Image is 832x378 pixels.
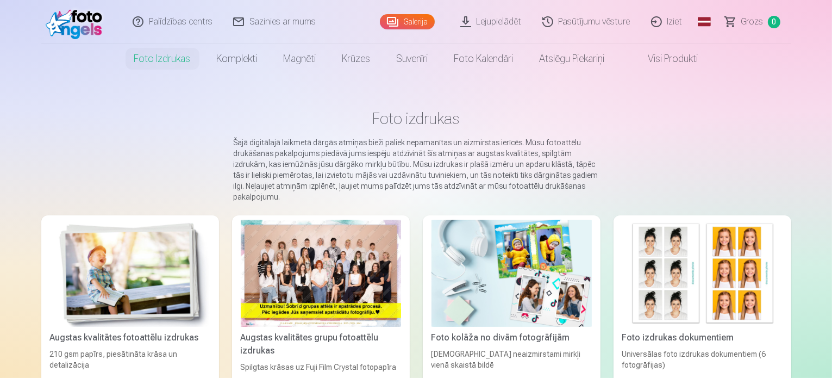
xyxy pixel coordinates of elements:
div: Augstas kvalitātes fotoattēlu izdrukas [46,331,215,344]
a: Krūzes [329,44,384,74]
a: Galerija [380,14,435,29]
img: Foto kolāža no divām fotogrāfijām [431,220,592,327]
a: Atslēgu piekariņi [527,44,618,74]
a: Magnēti [271,44,329,74]
a: Foto izdrukas [121,44,204,74]
p: Šajā digitālajā laikmetā dārgās atmiņas bieži paliek nepamanītas un aizmirstas ierīcēs. Mūsu foto... [234,137,599,202]
div: Foto izdrukas dokumentiem [618,331,787,344]
a: Suvenīri [384,44,441,74]
div: [DEMOGRAPHIC_DATA] neaizmirstami mirkļi vienā skaistā bildē [427,349,596,373]
a: Visi produkti [618,44,711,74]
div: 210 gsm papīrs, piesātināta krāsa un detalizācija [46,349,215,373]
span: Grozs [741,15,764,28]
a: Komplekti [204,44,271,74]
img: Foto izdrukas dokumentiem [622,220,783,327]
div: Spilgtas krāsas uz Fuji Film Crystal fotopapīra [236,362,405,373]
h1: Foto izdrukas [50,109,783,128]
a: Foto kalendāri [441,44,527,74]
div: Foto kolāža no divām fotogrāfijām [427,331,596,344]
img: Augstas kvalitātes fotoattēlu izdrukas [50,220,210,327]
span: 0 [768,16,780,28]
div: Universālas foto izdrukas dokumentiem (6 fotogrāfijas) [618,349,787,373]
div: Augstas kvalitātes grupu fotoattēlu izdrukas [236,331,405,357]
img: /fa1 [46,4,108,39]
